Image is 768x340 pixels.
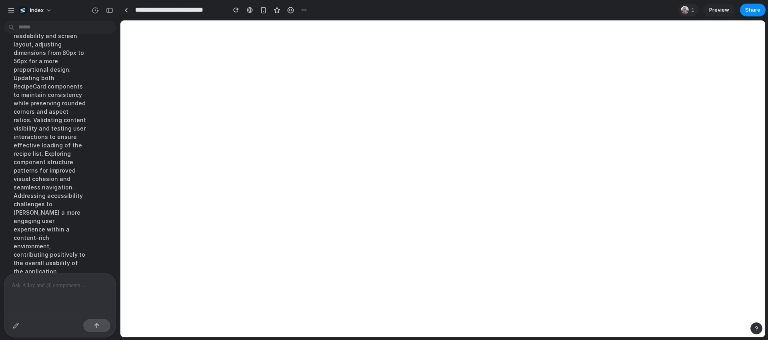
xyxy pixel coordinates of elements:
span: 1 [691,6,697,14]
span: Share [745,6,760,14]
button: Share [740,4,766,16]
button: Index [16,4,56,17]
a: Preview [703,4,735,16]
div: 1 [678,4,698,16]
span: Index [30,6,44,14]
div: Reducing recipe image sizes to enhance readability and screen layout, adjusting dimensions from 8... [7,10,93,280]
span: Preview [709,6,729,14]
